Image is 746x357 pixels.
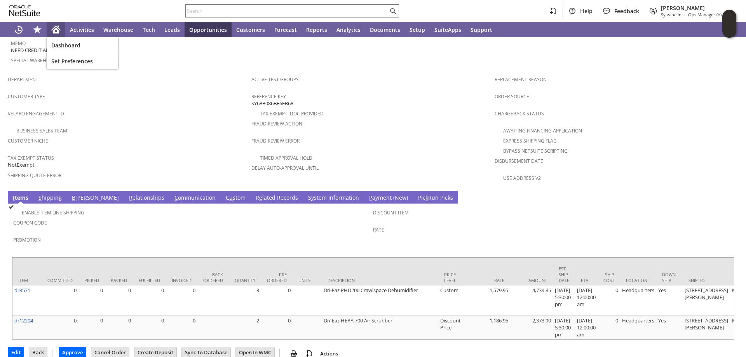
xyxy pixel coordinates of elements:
[166,286,197,316] td: 0
[438,316,467,339] td: Discount Price
[662,272,677,283] div: Down. Ship
[598,316,620,339] td: 0
[235,277,255,283] div: Quantity
[174,194,178,201] span: C
[656,286,683,316] td: Yes
[28,22,47,37] div: Shortcuts
[388,6,397,16] svg: Search
[516,277,547,283] div: Amount
[332,22,365,37] a: Analytics
[580,7,593,15] span: Help
[620,286,656,316] td: Headquarters
[254,194,300,202] a: Related Records
[11,194,30,202] a: Items
[510,316,553,339] td: 2,373.90
[559,266,569,283] div: Est. Ship Date
[139,277,160,283] div: Fulfilled
[438,286,467,316] td: Custom
[365,22,405,37] a: Documents
[236,26,265,33] span: Customers
[430,22,466,37] a: SuiteApps
[70,194,121,202] a: B[PERSON_NAME]
[722,24,736,38] span: Oracle Guided Learning Widget. To move around, please hold and drag
[434,26,461,33] span: SuiteApps
[306,26,327,33] span: Reports
[322,286,438,316] td: Dri-Eaz PHD200 Crawlspace Dehumidifier
[13,237,41,243] a: Promotion
[13,219,47,226] a: Coupon Code
[444,272,462,283] div: Price Level
[495,110,544,117] a: Chargeback Status
[722,10,736,38] iframe: Click here to launch Oracle Guided Learning Help Panel
[466,22,497,37] a: Support
[72,194,75,201] span: B
[78,316,105,339] td: 0
[661,4,732,12] span: [PERSON_NAME]
[185,22,232,37] a: Opportunities
[47,37,118,53] a: Dashboard
[42,286,78,316] td: 0
[8,155,54,161] a: Tax Exempt Status
[8,76,38,83] a: Department
[373,226,384,233] a: Rate
[495,76,547,83] a: Replacement reason
[47,22,65,37] a: Home
[105,286,133,316] td: 0
[133,286,166,316] td: 0
[18,277,36,283] div: Item
[369,194,372,201] span: P
[614,7,639,15] span: Feedback
[553,286,575,316] td: [DATE] 5:30:00 pm
[16,127,67,134] a: Business Sales Team
[8,204,14,210] img: Checked
[553,316,575,339] td: [DATE] 5:30:00 pm
[51,42,113,49] span: Dashboard
[405,22,430,37] a: Setup
[160,22,185,37] a: Leads
[260,110,324,117] a: Tax Exempt. Doc Provided
[164,26,180,33] span: Leads
[186,6,388,16] input: Search
[251,76,299,83] a: Active Test Groups
[473,277,504,283] div: Rate
[8,161,35,169] span: NotExempt
[166,316,197,339] td: 0
[229,316,261,339] td: 2
[251,120,302,127] a: Fraud Review Action
[598,286,620,316] td: 0
[65,22,99,37] a: Activities
[410,26,425,33] span: Setup
[495,158,543,164] a: Disbursement Date
[8,110,64,117] a: Velaro Engagement ID
[103,26,133,33] span: Warehouse
[8,172,61,179] a: Shipping Quote Error
[425,194,428,201] span: k
[129,194,132,201] span: R
[620,316,656,339] td: Headquarters
[8,93,45,100] a: Customer Type
[683,286,730,316] td: [STREET_ADDRESS][PERSON_NAME]
[259,194,262,201] span: e
[251,93,286,100] a: Reference Key
[724,192,734,202] a: Unrolled view on
[33,25,42,34] svg: Shortcuts
[105,316,133,339] td: 0
[224,194,248,202] a: Custom
[11,47,69,54] span: NEED CREDIT APPROVAL:
[581,277,592,283] div: ETA
[251,138,300,144] a: Fraud Review Error
[260,155,312,161] a: Timed Approval Hold
[302,22,332,37] a: Reports
[22,209,84,216] a: Enable Item Line Shipping
[11,57,93,64] a: Special Warehouse Instructions
[9,5,40,16] svg: logo
[14,25,23,34] svg: Recent Records
[370,26,400,33] span: Documents
[84,277,99,283] div: Picked
[138,22,160,37] a: Tech
[688,12,732,17] span: Ops Manager (A) (F2L)
[261,316,293,339] td: 0
[37,194,64,202] a: Shipping
[251,100,293,107] span: SY68B086BF6EB68
[467,316,510,339] td: 1,186.95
